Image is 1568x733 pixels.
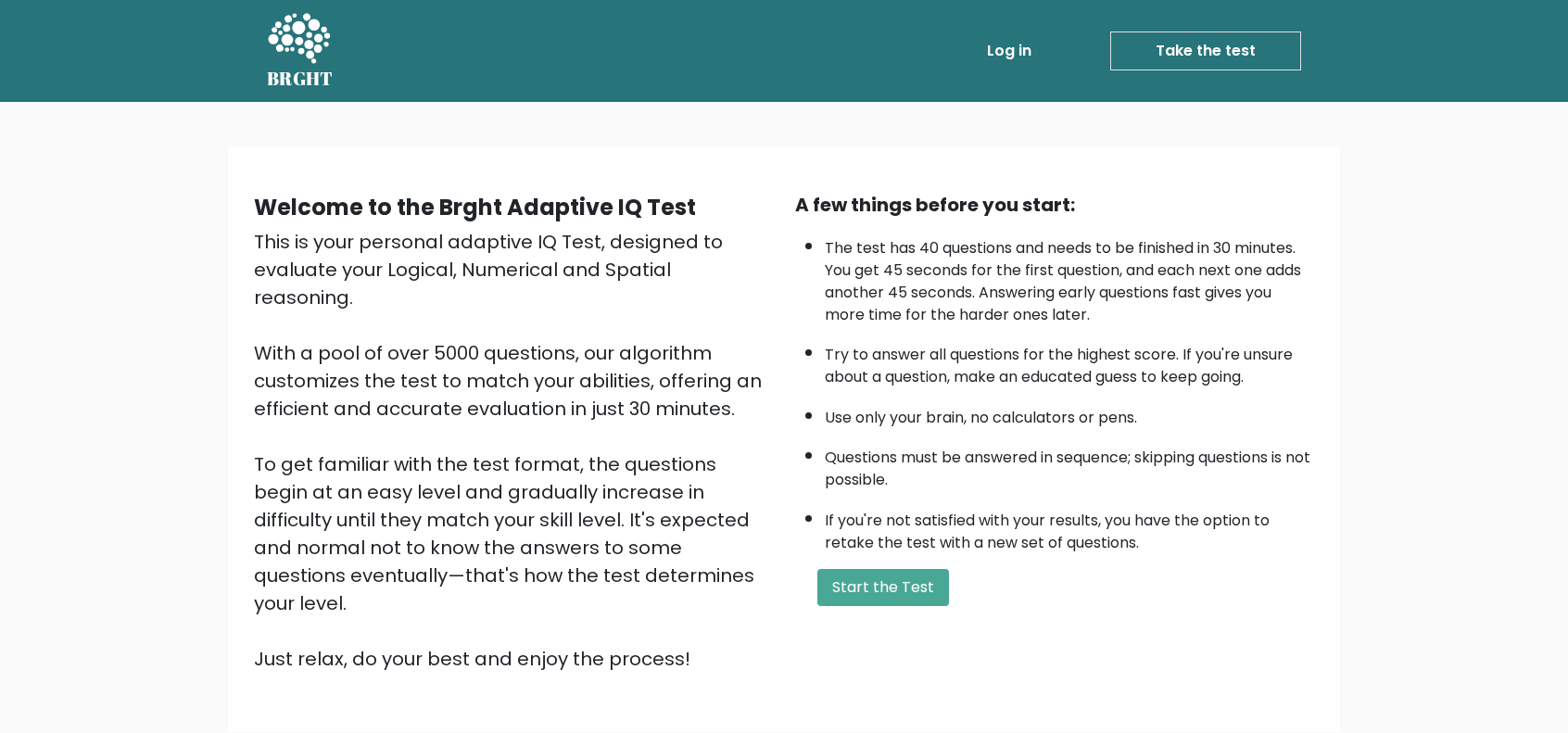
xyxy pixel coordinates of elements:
li: Questions must be answered in sequence; skipping questions is not possible. [825,437,1314,491]
div: This is your personal adaptive IQ Test, designed to evaluate your Logical, Numerical and Spatial ... [254,228,773,673]
b: Welcome to the Brght Adaptive IQ Test [254,192,696,222]
h5: BRGHT [267,68,334,90]
li: If you're not satisfied with your results, you have the option to retake the test with a new set ... [825,500,1314,554]
a: Take the test [1110,32,1301,70]
a: Log in [980,32,1039,70]
li: Use only your brain, no calculators or pens. [825,398,1314,429]
li: Try to answer all questions for the highest score. If you're unsure about a question, make an edu... [825,335,1314,388]
li: The test has 40 questions and needs to be finished in 30 minutes. You get 45 seconds for the firs... [825,228,1314,326]
button: Start the Test [817,569,949,606]
div: A few things before you start: [795,191,1314,219]
a: BRGHT [267,7,334,95]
